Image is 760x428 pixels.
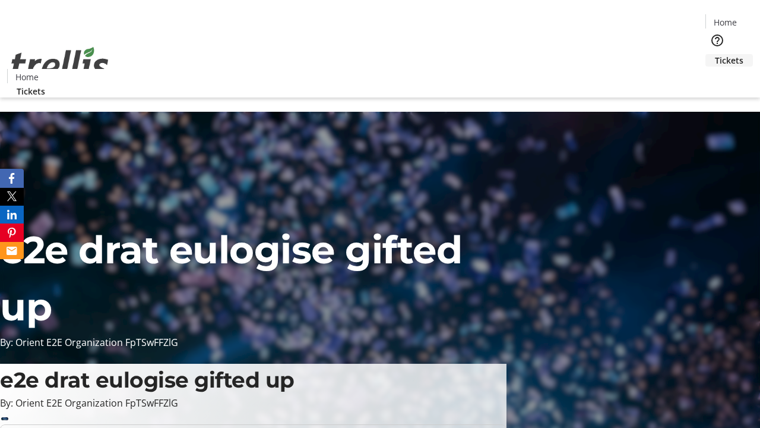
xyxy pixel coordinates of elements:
a: Home [706,16,744,29]
button: Cart [705,67,729,90]
span: Home [714,16,737,29]
span: Home [15,71,39,83]
a: Tickets [7,85,55,97]
button: Help [705,29,729,52]
span: Tickets [17,85,45,97]
span: Tickets [715,54,743,67]
a: Home [8,71,46,83]
a: Tickets [705,54,753,67]
img: Orient E2E Organization FpTSwFFZlG's Logo [7,34,113,93]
